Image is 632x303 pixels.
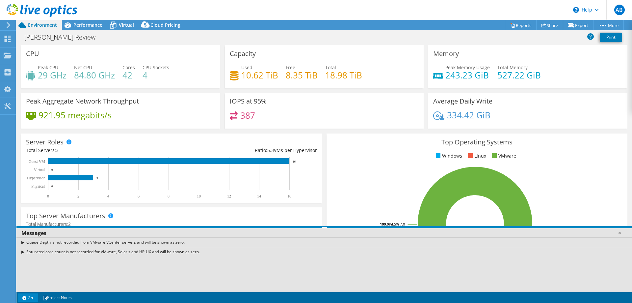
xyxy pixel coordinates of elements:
div: Messages [16,228,632,238]
text: Hypervisor [27,176,45,180]
text: 4 [107,194,109,198]
span: CPU Sockets [143,64,169,71]
span: Environment [28,22,57,28]
text: 8 [168,194,170,198]
span: Virtual [119,22,134,28]
div: Queue Depth is not recorded from VMware VCenter servers and will be shown as zero. [16,237,632,247]
h4: 921.95 megabits/s [39,111,112,119]
text: Guest VM [29,159,45,164]
div: Total Servers: [26,147,171,154]
span: Used [241,64,252,71]
h4: 527.22 GiB [497,72,541,79]
text: 6 [138,194,140,198]
span: Peak Memory Usage [445,64,490,71]
a: 2 [18,293,38,302]
li: Linux [466,152,486,160]
span: Total [325,64,336,71]
text: Virtual [34,167,45,172]
span: AB [614,5,625,15]
text: 2 [77,194,79,198]
text: 0 [51,168,53,171]
a: Project Notes [38,293,76,302]
span: 2 [68,221,71,227]
text: 0 [51,185,53,188]
span: Total Memory [497,64,528,71]
h3: IOPS at 95% [230,98,267,105]
li: VMware [490,152,516,160]
a: Export [563,20,593,30]
h4: 84.80 GHz [74,72,115,79]
h3: Server Roles [26,138,64,146]
h3: Top Server Manufacturers [26,212,105,220]
div: Ratio: VMs per Hypervisor [171,147,317,154]
h3: Average Daily Write [433,98,492,105]
a: Print [600,33,622,42]
text: 3 [96,176,98,180]
h4: 42 [122,72,135,79]
a: Share [536,20,563,30]
h1: [PERSON_NAME] Review [21,34,106,41]
h3: Peak Aggregate Network Throughput [26,98,139,105]
text: 10 [197,194,201,198]
text: 16 [287,194,291,198]
h4: Total Manufacturers: [26,221,317,228]
h4: 387 [240,112,255,119]
svg: \n [573,7,579,13]
text: 14 [257,194,261,198]
span: Net CPU [74,64,92,71]
text: 12 [227,194,231,198]
h4: 10.62 TiB [241,72,278,79]
a: More [593,20,624,30]
h4: 29 GHz [38,72,66,79]
span: Cloud Pricing [150,22,180,28]
h4: 8.35 TiB [286,72,318,79]
text: 16 [293,160,296,163]
span: Free [286,64,295,71]
h4: 18.98 TiB [325,72,362,79]
text: 0 [47,194,49,198]
a: Reports [505,20,537,30]
span: 5.3 [267,147,274,153]
h3: CPU [26,50,39,57]
tspan: 100.0% [380,222,392,227]
span: Performance [73,22,102,28]
tspan: ESXi 7.0 [392,222,405,227]
h3: Memory [433,50,459,57]
li: Windows [434,152,462,160]
h4: 243.23 GiB [445,72,490,79]
h4: 334.42 GiB [447,111,490,119]
h3: Capacity [230,50,256,57]
span: 3 [56,147,59,153]
h4: 4 [143,72,169,79]
div: Saturated core count is not recorded for VMware, Solaris and HP-UX and will be shown as zero. [16,247,632,257]
span: Peak CPU [38,64,58,71]
span: Cores [122,64,135,71]
h3: Top Operating Systems [331,138,622,146]
text: Physical [31,184,45,189]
